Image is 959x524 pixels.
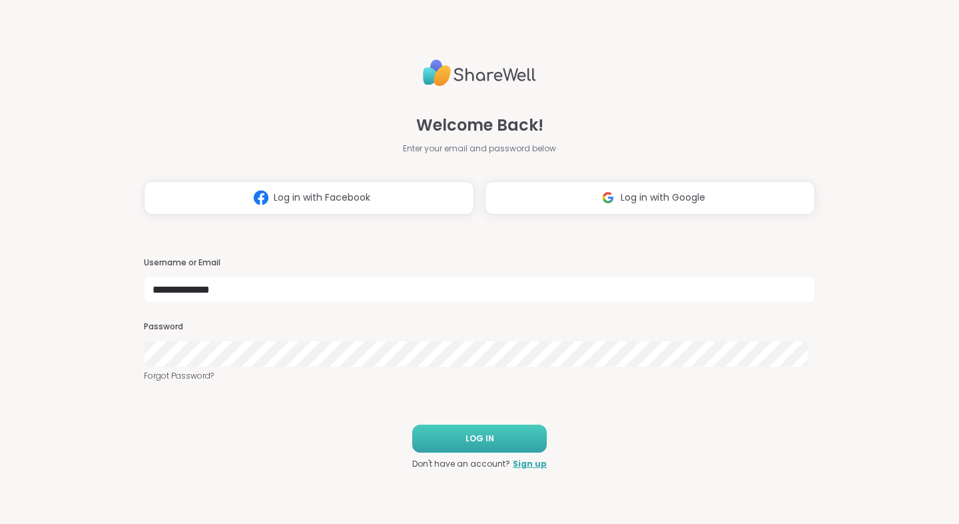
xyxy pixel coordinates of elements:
[513,458,547,470] a: Sign up
[423,54,536,92] img: ShareWell Logo
[144,370,815,382] a: Forgot Password?
[248,185,274,210] img: ShareWell Logomark
[144,181,474,215] button: Log in with Facebook
[416,113,543,137] span: Welcome Back!
[595,185,621,210] img: ShareWell Logomark
[412,458,510,470] span: Don't have an account?
[144,257,815,269] h3: Username or Email
[466,433,494,445] span: LOG IN
[274,191,370,205] span: Log in with Facebook
[621,191,705,205] span: Log in with Google
[412,425,547,453] button: LOG IN
[485,181,815,215] button: Log in with Google
[403,143,556,155] span: Enter your email and password below
[144,321,815,333] h3: Password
